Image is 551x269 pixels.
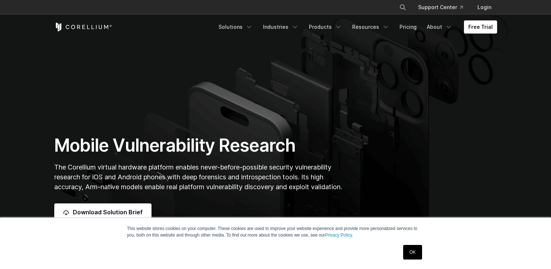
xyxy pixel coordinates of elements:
[54,203,151,221] a: Download Solution Brief
[464,20,497,34] a: Free Trial
[472,1,497,14] a: Login
[403,245,422,260] a: OK
[390,1,497,14] div: Navigation Menu
[396,1,409,14] button: Search
[127,225,424,238] p: This website stores cookies on your computer. These cookies are used to improve your website expe...
[348,20,394,34] a: Resources
[54,163,342,191] span: The Corellium virtual hardware platform enables never-before-possible security vulnerability rese...
[395,20,421,34] a: Pricing
[214,20,257,34] a: Solutions
[412,1,469,14] a: Support Center
[54,134,345,156] h1: Mobile Vulnerability Research
[259,20,303,34] a: Industries
[422,20,457,34] a: About
[325,233,353,238] a: Privacy Policy.
[304,20,346,34] a: Products
[214,20,497,34] div: Navigation Menu
[54,23,112,31] a: Corellium Home
[73,208,143,217] span: Download Solution Brief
